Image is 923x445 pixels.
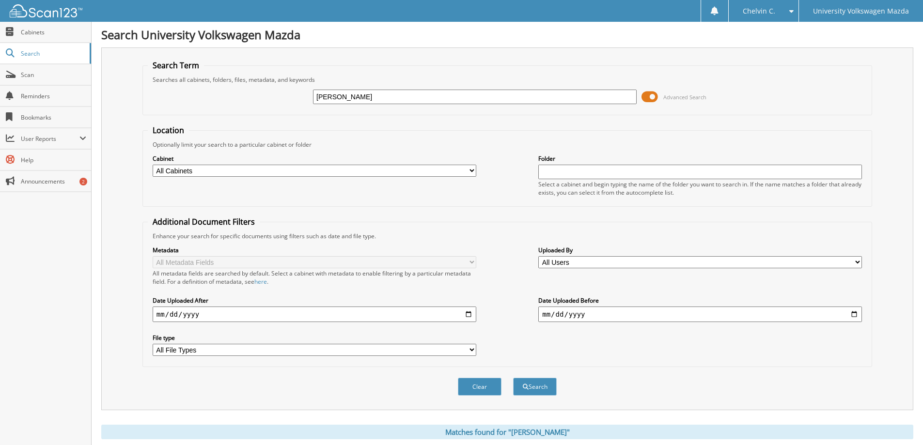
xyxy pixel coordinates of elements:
[148,125,189,136] legend: Location
[21,156,86,164] span: Help
[538,307,862,322] input: end
[153,269,476,286] div: All metadata fields are searched by default. Select a cabinet with metadata to enable filtering b...
[538,154,862,163] label: Folder
[21,177,86,185] span: Announcements
[513,378,557,396] button: Search
[148,232,867,240] div: Enhance your search for specific documents using filters such as date and file type.
[79,178,87,185] div: 2
[101,27,913,43] h1: Search University Volkswagen Mazda
[743,8,775,14] span: Chelvin C.
[10,4,82,17] img: scan123-logo-white.svg
[148,60,204,71] legend: Search Term
[153,334,476,342] label: File type
[148,76,867,84] div: Searches all cabinets, folders, files, metadata, and keywords
[101,425,913,439] div: Matches found for "[PERSON_NAME]"
[663,93,706,101] span: Advanced Search
[153,154,476,163] label: Cabinet
[254,277,267,286] a: here
[148,140,867,149] div: Optionally limit your search to a particular cabinet or folder
[813,8,909,14] span: University Volkswagen Mazda
[538,180,862,197] div: Select a cabinet and begin typing the name of the folder you want to search in. If the name match...
[21,71,86,79] span: Scan
[148,216,260,227] legend: Additional Document Filters
[153,246,476,254] label: Metadata
[21,135,79,143] span: User Reports
[21,113,86,122] span: Bookmarks
[538,296,862,305] label: Date Uploaded Before
[458,378,501,396] button: Clear
[538,246,862,254] label: Uploaded By
[21,92,86,100] span: Reminders
[153,307,476,322] input: start
[153,296,476,305] label: Date Uploaded After
[21,49,85,58] span: Search
[21,28,86,36] span: Cabinets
